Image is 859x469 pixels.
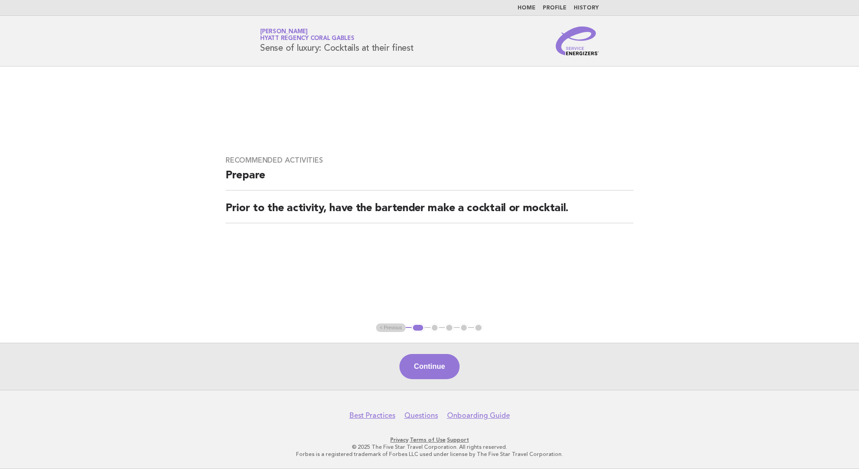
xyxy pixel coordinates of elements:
[226,168,633,190] h2: Prepare
[260,29,354,41] a: [PERSON_NAME]Hyatt Regency Coral Gables
[226,156,633,165] h3: Recommended activities
[155,443,704,451] p: © 2025 The Five Star Travel Corporation. All rights reserved.
[447,437,469,443] a: Support
[390,437,408,443] a: Privacy
[447,411,510,420] a: Onboarding Guide
[404,411,438,420] a: Questions
[155,451,704,458] p: Forbes is a registered trademark of Forbes LLC used under license by The Five Star Travel Corpora...
[399,354,459,379] button: Continue
[556,27,599,55] img: Service Energizers
[574,5,599,11] a: History
[226,201,633,223] h2: Prior to the activity, have the bartender make a cocktail or mocktail.
[410,437,446,443] a: Terms of Use
[518,5,536,11] a: Home
[543,5,567,11] a: Profile
[155,436,704,443] p: · ·
[260,29,414,53] h1: Sense of luxury: Cocktails at their finest
[412,323,425,332] button: 1
[350,411,395,420] a: Best Practices
[260,36,354,42] span: Hyatt Regency Coral Gables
